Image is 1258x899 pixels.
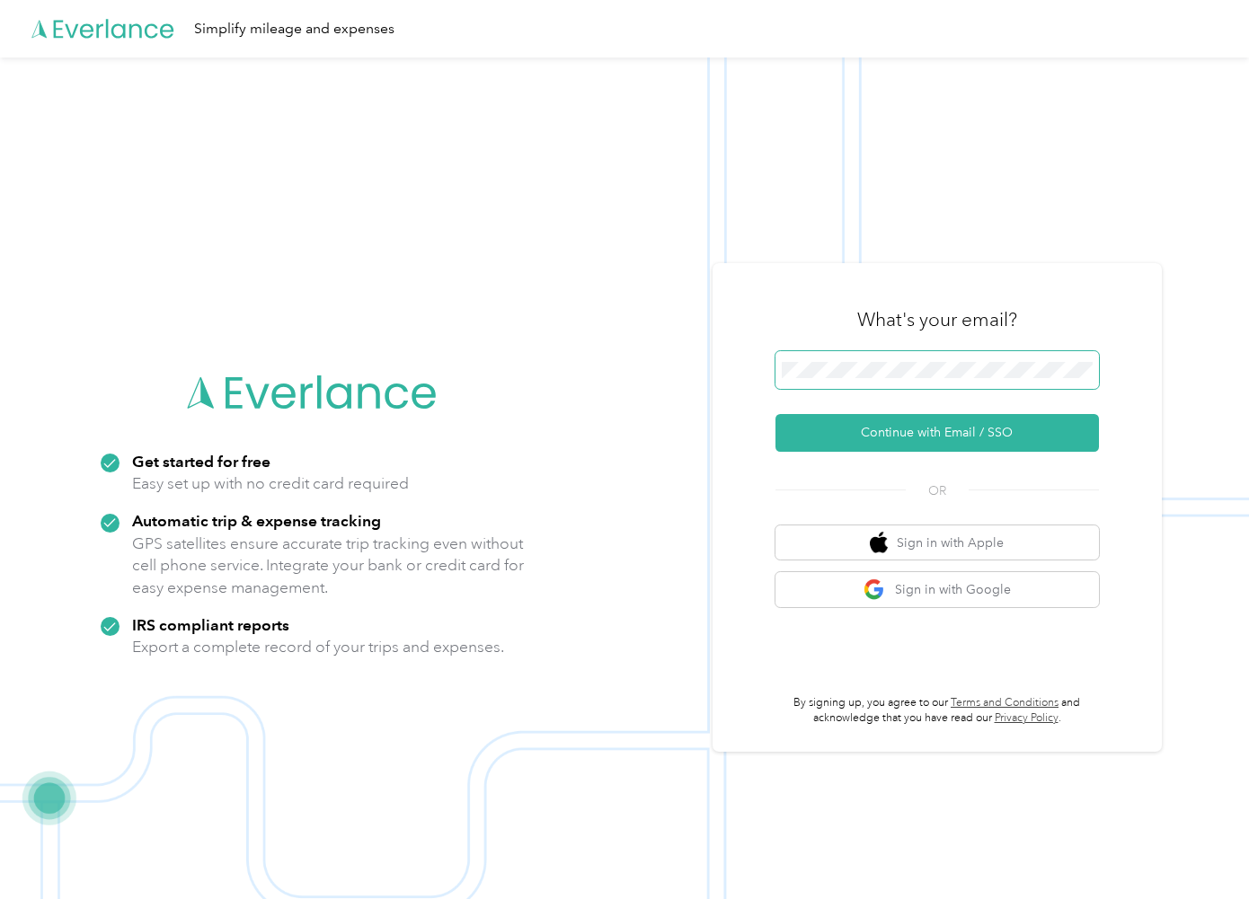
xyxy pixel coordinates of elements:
p: GPS satellites ensure accurate trip tracking even without cell phone service. Integrate your bank... [132,533,525,599]
button: Continue with Email / SSO [775,414,1099,452]
p: By signing up, you agree to our and acknowledge that you have read our . [775,695,1099,727]
a: Terms and Conditions [951,696,1059,710]
strong: IRS compliant reports [132,615,289,634]
strong: Automatic trip & expense tracking [132,511,381,530]
button: apple logoSign in with Apple [775,525,1099,560]
img: apple logo [870,532,888,554]
div: Simplify mileage and expenses [194,18,394,40]
img: google logo [864,578,886,601]
p: Export a complete record of your trips and expenses. [132,636,504,658]
button: google logoSign in with Google [775,572,1099,607]
a: Privacy Policy [995,711,1059,725]
strong: Get started for free [132,452,270,471]
p: Easy set up with no credit card required [132,472,409,495]
h3: What's your email? [857,307,1017,332]
span: OR [906,481,969,500]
